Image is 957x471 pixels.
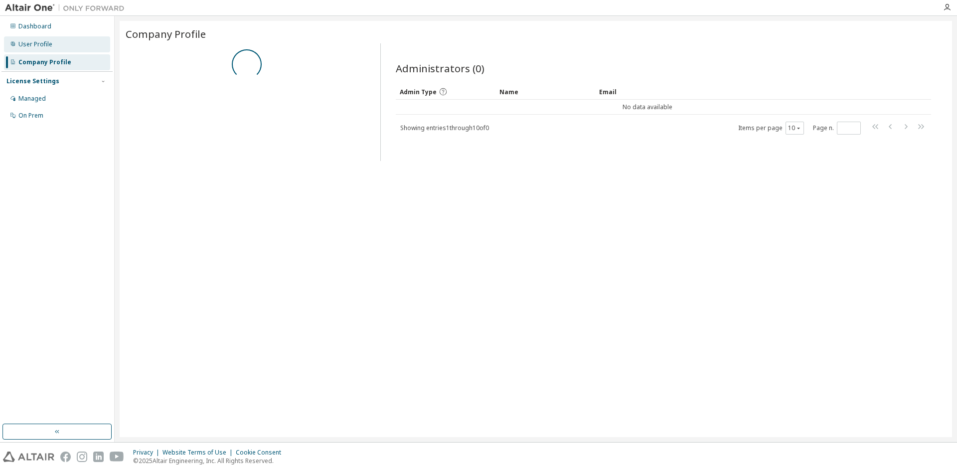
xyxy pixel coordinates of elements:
[18,40,52,48] div: User Profile
[77,452,87,462] img: instagram.svg
[133,449,162,457] div: Privacy
[60,452,71,462] img: facebook.svg
[18,58,71,66] div: Company Profile
[18,112,43,120] div: On Prem
[5,3,130,13] img: Altair One
[126,27,206,41] span: Company Profile
[3,452,54,462] img: altair_logo.svg
[499,84,591,100] div: Name
[236,449,287,457] div: Cookie Consent
[813,122,861,135] span: Page n.
[599,84,691,100] div: Email
[110,452,124,462] img: youtube.svg
[400,88,437,96] span: Admin Type
[93,452,104,462] img: linkedin.svg
[396,100,900,115] td: No data available
[6,77,59,85] div: License Settings
[738,122,804,135] span: Items per page
[400,124,489,132] span: Showing entries 1 through 10 of 0
[18,95,46,103] div: Managed
[133,457,287,465] p: © 2025 Altair Engineering, Inc. All Rights Reserved.
[18,22,51,30] div: Dashboard
[162,449,236,457] div: Website Terms of Use
[788,124,801,132] button: 10
[396,61,484,75] span: Administrators (0)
